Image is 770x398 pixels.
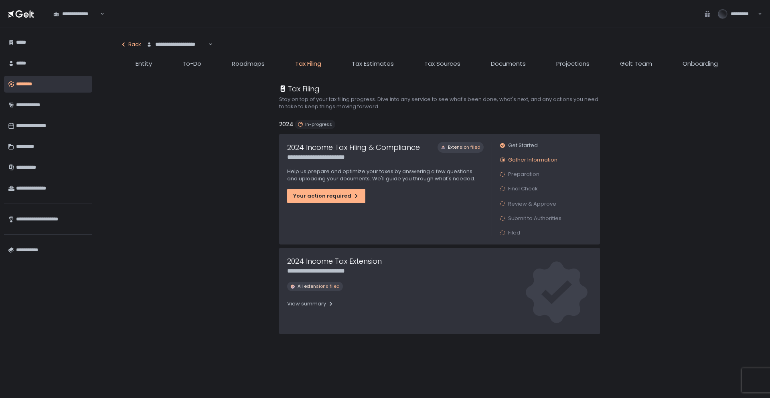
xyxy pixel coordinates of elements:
div: Tax Filing [279,83,320,94]
span: In-progress [305,121,332,127]
h2: 2024 [279,120,293,129]
span: Filed [508,229,520,236]
span: Tax Filing [295,59,321,69]
span: Tax Estimates [352,59,394,69]
span: Entity [136,59,152,69]
div: View summary [287,300,334,307]
button: Back [120,36,141,53]
span: Final Check [508,185,538,192]
button: View summary [287,297,334,310]
h2: Stay on top of your tax filing progress. Dive into any service to see what's been done, what's ne... [279,96,600,110]
input: Search for option [99,10,99,18]
p: Help us prepare and optimize your taxes by answering a few questions and uploading your documents... [287,168,484,182]
span: Projections [556,59,590,69]
span: Get Started [508,142,538,149]
input: Search for option [207,40,208,48]
div: Your action required [293,192,359,200]
h1: 2024 Income Tax Extension [287,256,382,267]
span: Gelt Team [620,59,652,69]
button: Your action required [287,189,365,203]
span: Preparation [508,171,539,178]
span: Roadmaps [232,59,265,69]
span: Submit to Authorities [508,215,561,222]
div: Search for option [141,36,213,53]
div: Back [120,41,141,48]
span: All extensions filed [298,283,340,289]
span: Extension filed [448,144,480,150]
span: Onboarding [683,59,718,69]
div: Search for option [48,6,104,22]
span: To-Do [182,59,201,69]
span: Gather Information [508,156,557,164]
span: Tax Sources [424,59,460,69]
span: Documents [491,59,526,69]
span: Review & Approve [508,200,556,208]
h1: 2024 Income Tax Filing & Compliance [287,142,420,153]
